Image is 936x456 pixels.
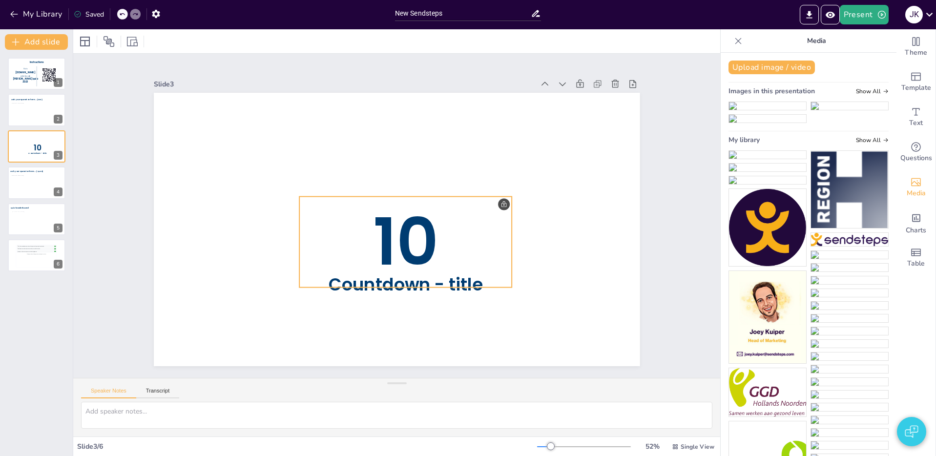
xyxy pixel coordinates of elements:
span: Ask your question here... (MC) [11,98,42,101]
span: Single View [681,443,714,451]
button: Speaker Notes [81,388,136,398]
button: Upload image / video [728,61,815,74]
div: Add charts and graphs [896,205,936,240]
div: Add a table [896,240,936,275]
div: Participants can submit questions and vote for their favorites. [18,249,54,249]
div: 6 [54,260,62,269]
button: My Library [7,6,66,22]
img: 49e24984-e251-44c4-8189-5be3db7dccdf.png [729,102,806,110]
img: 300833d0-ee04-4d56-ad9a-c157ce1455ff.png [729,368,806,416]
div: Change the overall theme [896,29,936,64]
button: Preview Presentation [821,5,840,24]
img: 3c6716ca-81f0-48a9-b468-ba217fee0f44.png [811,251,888,259]
span: Template [901,83,931,93]
div: J K [905,6,923,23]
div: 2 [54,115,62,124]
span: [DOMAIN_NAME] [16,71,36,74]
img: 6a97ffc2-3037-4f1a-9038-e2c89a13de33.png [811,289,888,297]
img: b17994ac-a9ed-40de-b3bc-c27e49443020.png [811,151,888,228]
img: 346cd622-8f1d-4989-ac16-592f1245098f.png [811,365,888,373]
span: Go to [23,68,27,70]
img: e85a1644-8210-48ad-aa74-3a61d79c7484.png [811,102,888,110]
span: Text [909,118,923,128]
span: Media [907,188,926,199]
img: 8195db27-8c62-4b80-a26d-1724b3110544.png [811,276,888,284]
span: 10 [373,196,438,287]
span: Ask your question here... (QUIZ) [10,170,43,173]
button: Transcript [136,388,180,398]
img: e85a1644-8210-48ad-aa74-3a61d79c7484.png [729,176,806,184]
span: Theme [905,47,927,58]
img: c5b36cc5-6950-46c6-bb33-aae218af2bc2.png [729,164,806,171]
div: This is how participant questions will appear with upvoting functionality.👍5Participants can subm... [8,239,65,271]
span: Show all [856,137,889,144]
div: Add images, graphics, shapes or video [896,170,936,205]
div: Get real-time input from your audience [896,135,936,170]
div: Quiz leaderboard9a1123a5-f1/49e24984-e251-44c4-8189-5be3db7dccdf.png5 [8,203,65,235]
img: 915dc7a9-d134-4e5d-a8dc-75c02a559a20.png [811,302,888,310]
p: Media [746,29,887,53]
div: Add text boxes [896,100,936,135]
div: 3 [54,151,62,160]
span: My library [728,135,760,145]
img: 49e24984-e251-44c4-8189-5be3db7dccdf.png [729,151,806,159]
div: Resize presentation [125,34,140,49]
span: Countdown - title [28,151,46,154]
img: c5b36cc5-6950-46c6-bb33-aae218af2bc2.png [729,115,806,123]
img: 763a9fb0-433c-4789-a58c-3768c1e210fa.png [729,271,806,363]
img: 915dc7a9-d134-4e5d-a8dc-75c02a559a20.png [811,429,888,436]
span: Countdown - title [328,272,482,296]
span: Images in this presentation [728,86,815,96]
div: 52 % [641,442,664,451]
span: Questions [900,153,932,164]
div: This is how participant questions will appear with upvoting functionality. [18,246,54,247]
div: Saved [74,10,104,19]
button: Present [840,5,889,24]
span: [PERSON_NAME] quiz 2023 [13,77,38,83]
span: Instructions [30,61,44,64]
span: Position [103,36,115,47]
img: b1fdcab7-0207-4391-a61e-4691b17badcf.png [811,352,888,360]
img: 915dc7a9-d134-4e5d-a8dc-75c02a559a20.png [811,314,888,322]
span: Charts [906,225,926,236]
div: Layout [77,34,93,49]
div: More questions will appear here during the session... [17,253,57,255]
span: Table [907,258,925,269]
img: 148342fd-2b83-438c-81c6-d9b7d4412d5f.png [811,378,888,386]
img: c67eb9fd-e36a-4bcd-9a27-eee1c886dfb1.png [729,189,806,266]
button: Add slide [5,34,68,50]
img: 8195db27-8c62-4b80-a26d-1724b3110544.png [811,416,888,424]
div: 4 [54,187,62,196]
img: 25d13717-8a6d-4cb8-b0dc-651fe9af4240.png [811,264,888,271]
div: 1 [54,78,62,87]
img: 3c6716ca-81f0-48a9-b468-ba217fee0f44.png [811,391,888,398]
div: Add ready made slides [896,64,936,100]
div: InstructionsGo to[DOMAIN_NAME]enter te code[PERSON_NAME] quiz 20231 [8,58,65,90]
div: Slide 3 [154,80,535,89]
div: Ask your question here... (QUIZ)6f0ddd68-e7/e85a1644-8210-48ad-aa74-3a61d79c7484.png4 [8,166,65,199]
button: Export to PowerPoint [800,5,819,24]
div: 10Countdown - title3 [8,130,65,163]
span: Quiz leaderboard [10,206,28,209]
img: 6a97ffc2-3037-4f1a-9038-e2c89a13de33.png [811,441,888,449]
span: enter te code [21,75,30,77]
div: Ask your question here... (MC)f21ef6db-5d/c5b36cc5-6950-46c6-bb33-aae218af2bc2.png2 [8,94,65,126]
img: 0ed7f19d-42e2-4ed3-b170-27cf9f5e1a61.png [811,233,888,246]
input: Insert title [395,6,531,21]
span: 10 [34,143,42,153]
div: 5 [54,224,62,232]
img: ee6d1335-97c4-499d-bb4f-74166cda87f9.png [811,327,888,335]
img: 25d13717-8a6d-4cb8-b0dc-651fe9af4240.png [811,403,888,411]
span: Show all [856,88,889,95]
div: Questions with the most upvotes will be highlighted. [18,251,54,252]
div: Slide 3 / 6 [77,442,537,451]
img: 48d0e44e-2b75-4ed3-9770-8b9c5222e968.png [811,340,888,348]
button: J K [905,5,923,24]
